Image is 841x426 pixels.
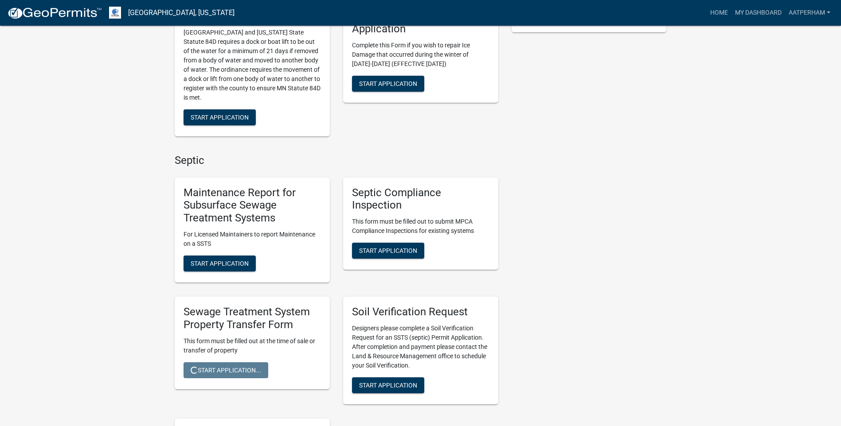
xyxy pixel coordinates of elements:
[707,4,731,21] a: Home
[128,5,235,20] a: [GEOGRAPHIC_DATA], [US_STATE]
[184,306,321,331] h5: Sewage Treatment System Property Transfer Form
[785,4,834,21] a: AATPerham
[352,243,424,259] button: Start Application
[352,41,489,69] p: Complete this Form if you wish to repair Ice Damage that occurred during the winter of [DATE]-[DA...
[352,377,424,393] button: Start Application
[184,230,321,248] p: For Licensed Maintainers to report Maintenance on a SSTS
[184,109,256,125] button: Start Application
[184,256,256,271] button: Start Application
[184,337,321,355] p: This form must be filled out at the time of sale or transfer of property
[359,381,417,388] span: Start Application
[184,362,268,378] button: Start Application...
[352,324,489,370] p: Designers please complete a Soil Verification Request for an SSTS (septic) Permit Application. Af...
[352,76,424,92] button: Start Application
[359,247,417,254] span: Start Application
[359,80,417,87] span: Start Application
[731,4,785,21] a: My Dashboard
[184,28,321,102] p: [GEOGRAPHIC_DATA] and [US_STATE] State Statute 84D requires a dock or boat lift to be out of the ...
[191,113,249,120] span: Start Application
[191,260,249,267] span: Start Application
[352,306,489,318] h5: Soil Verification Request
[352,217,489,236] p: This form must be filled out to submit MPCA Compliance Inspections for existing systems
[109,7,121,19] img: Otter Tail County, Minnesota
[184,186,321,225] h5: Maintenance Report for Subsurface Sewage Treatment Systems
[191,366,261,373] span: Start Application...
[352,186,489,212] h5: Septic Compliance Inspection
[175,154,498,167] h4: Septic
